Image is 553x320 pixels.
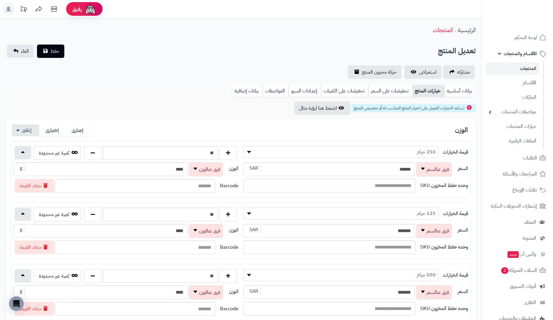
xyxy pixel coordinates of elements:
[244,147,438,156] span: 250 جرام
[9,296,24,311] div: Open Intercom Messenger
[443,210,468,217] label: قيمة الخيارات
[40,124,65,137] label: إختيارى
[17,165,25,172] span: g
[362,68,396,76] span: حركة مخزون المنتج
[84,3,96,15] img: ai-face.png
[501,266,537,275] span: السلات المتروكة
[443,272,468,279] label: قيمة الخيارات
[491,202,537,210] span: إشعارات التحويلات البنكية
[243,208,438,220] span: 125 جرام
[294,102,350,115] button: اضغط هنا لرؤية مثال
[443,149,468,156] label: قيمة الخيارات
[524,298,536,307] span: التقارير
[486,295,549,310] a: التقارير
[288,85,321,97] a: إعدادات السيو
[412,85,444,97] a: خيارات المنتج
[420,305,468,312] label: وحده حفظ المخزون SKU
[15,302,54,316] button: حذف القيمة
[524,218,536,226] span: العملاء
[438,45,476,57] h2: تعديل المنتج
[486,231,549,245] a: المدونة
[37,45,64,58] button: حفظ
[229,165,238,172] label: الوزن
[17,288,25,295] span: g
[507,250,536,258] span: وآتس آب
[458,227,468,234] label: السعر
[510,282,536,291] span: أدوات التسويق
[503,170,537,178] span: المراجعات والأسئلة
[404,65,441,79] a: استعراض
[232,85,262,97] a: بيانات إضافية
[486,62,539,75] a: المنتجات
[17,226,25,233] span: g
[247,226,261,233] span: SAR
[229,227,238,234] label: الوزن
[229,288,238,295] label: الوزن
[486,91,539,104] a: الماركات
[504,49,537,58] span: الأقسام والمنتجات
[443,65,475,79] a: مشاركه
[321,85,368,97] a: تخفيضات على الكميات
[486,247,549,262] a: وآتس آبجديد
[486,199,549,213] a: إشعارات التحويلات البنكية
[486,120,539,133] a: خيارات المنتجات
[354,105,464,111] span: تساعد الخيارات العميل على اختيار المنتج المناسب له أو تخصيص المنتج
[512,186,537,194] span: طلبات الإرجاع
[15,240,54,254] button: حذف القيمة
[244,209,438,218] span: 125 جرام
[420,244,468,251] label: وحده حفظ المخزون SKU
[220,182,238,189] label: Barcode
[21,48,29,55] span: الغاء
[247,165,261,172] span: SAR
[486,167,549,181] a: المراجعات والأسئلة
[15,179,54,193] button: حذف القيمة
[368,85,412,97] a: تخفيضات على السعر
[420,182,468,189] label: وحده حفظ المخزون SKU
[348,65,401,79] a: حركة مخزون المنتج
[512,5,547,17] img: logo-2.png
[419,68,437,76] span: استعراض
[523,154,537,162] span: الطلبات
[486,215,549,229] a: العملاء
[458,288,468,295] label: السعر
[486,105,539,118] a: مواصفات المنتجات
[50,48,59,55] span: حفظ
[486,279,549,294] a: أدوات التسويق
[486,76,539,89] a: الأقسام
[486,135,539,148] a: الملفات الرقمية
[486,183,549,197] a: طلبات الإرجاع
[455,127,471,134] h3: الوزن
[458,165,468,172] label: السعر
[247,288,261,295] span: SAR
[220,305,238,312] label: Barcode
[243,146,438,158] span: 250 جرام
[16,3,31,17] a: تحديثات المنصة
[501,267,509,274] span: 2
[72,5,82,13] span: رفيق
[65,124,90,137] label: إجبارى
[7,45,34,58] a: الغاء
[486,30,549,45] a: لوحة التحكم
[514,33,537,42] span: لوحة التحكم
[444,85,476,97] a: بيانات أساسية
[433,25,453,35] a: المنتجات
[486,263,549,278] a: السلات المتروكة2
[507,251,519,258] span: جديد
[523,234,536,242] span: المدونة
[220,244,238,251] label: Barcode
[243,269,438,281] span: 500 جرام
[262,85,288,97] a: المواصفات
[458,25,476,35] a: الرئيسية
[244,270,438,279] span: 500 جرام
[486,151,549,165] a: الطلبات
[457,68,470,76] span: مشاركه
